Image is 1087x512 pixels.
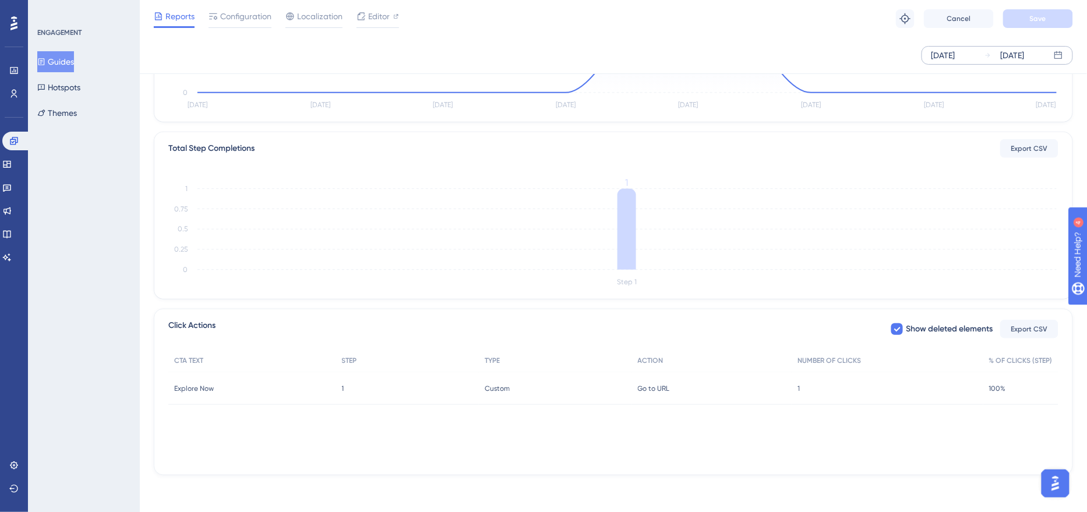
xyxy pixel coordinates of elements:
tspan: [DATE] [802,101,821,110]
tspan: [DATE] [556,101,576,110]
span: % OF CLICKS (STEP) [989,356,1053,365]
span: NUMBER OF CLICKS [797,356,861,365]
span: Configuration [220,9,271,23]
tspan: [DATE] [924,101,944,110]
tspan: 0 [183,266,188,274]
button: Export CSV [1000,139,1058,158]
span: Need Help? [27,3,73,17]
span: Editor [368,9,390,23]
span: Cancel [947,14,971,23]
tspan: Step 1 [617,278,637,287]
span: Custom [485,384,510,393]
div: 4 [81,6,84,15]
tspan: 0 [183,89,188,97]
tspan: 0.5 [178,225,188,234]
tspan: [DATE] [433,101,453,110]
tspan: 0.25 [174,246,188,254]
div: [DATE] [931,48,955,62]
iframe: UserGuiding AI Assistant Launcher [1038,466,1073,501]
button: Cancel [924,9,994,28]
span: Show deleted elements [906,322,993,336]
span: Save [1030,14,1046,23]
tspan: [DATE] [679,101,698,110]
button: Themes [37,103,77,123]
button: Export CSV [1000,320,1058,338]
span: ACTION [638,356,664,365]
tspan: [DATE] [1036,101,1056,110]
tspan: [DATE] [188,101,207,110]
span: STEP [342,356,357,365]
tspan: 1 [185,185,188,193]
span: Reports [165,9,195,23]
span: Localization [297,9,343,23]
tspan: [DATE] [310,101,330,110]
button: Save [1003,9,1073,28]
button: Guides [37,51,74,72]
span: Export CSV [1011,144,1048,153]
span: CTA TEXT [174,356,203,365]
div: Total Step Completions [168,142,255,156]
span: TYPE [485,356,500,365]
span: Explore Now [174,384,214,393]
button: Hotspots [37,77,80,98]
div: ENGAGEMENT [37,28,82,37]
span: Click Actions [168,319,216,340]
div: [DATE] [1001,48,1025,62]
tspan: 1 [626,177,629,188]
span: Export CSV [1011,324,1048,334]
span: 1 [342,384,344,393]
span: Go to URL [638,384,670,393]
span: 100% [989,384,1006,393]
span: 1 [797,384,800,393]
tspan: 0.75 [174,205,188,213]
